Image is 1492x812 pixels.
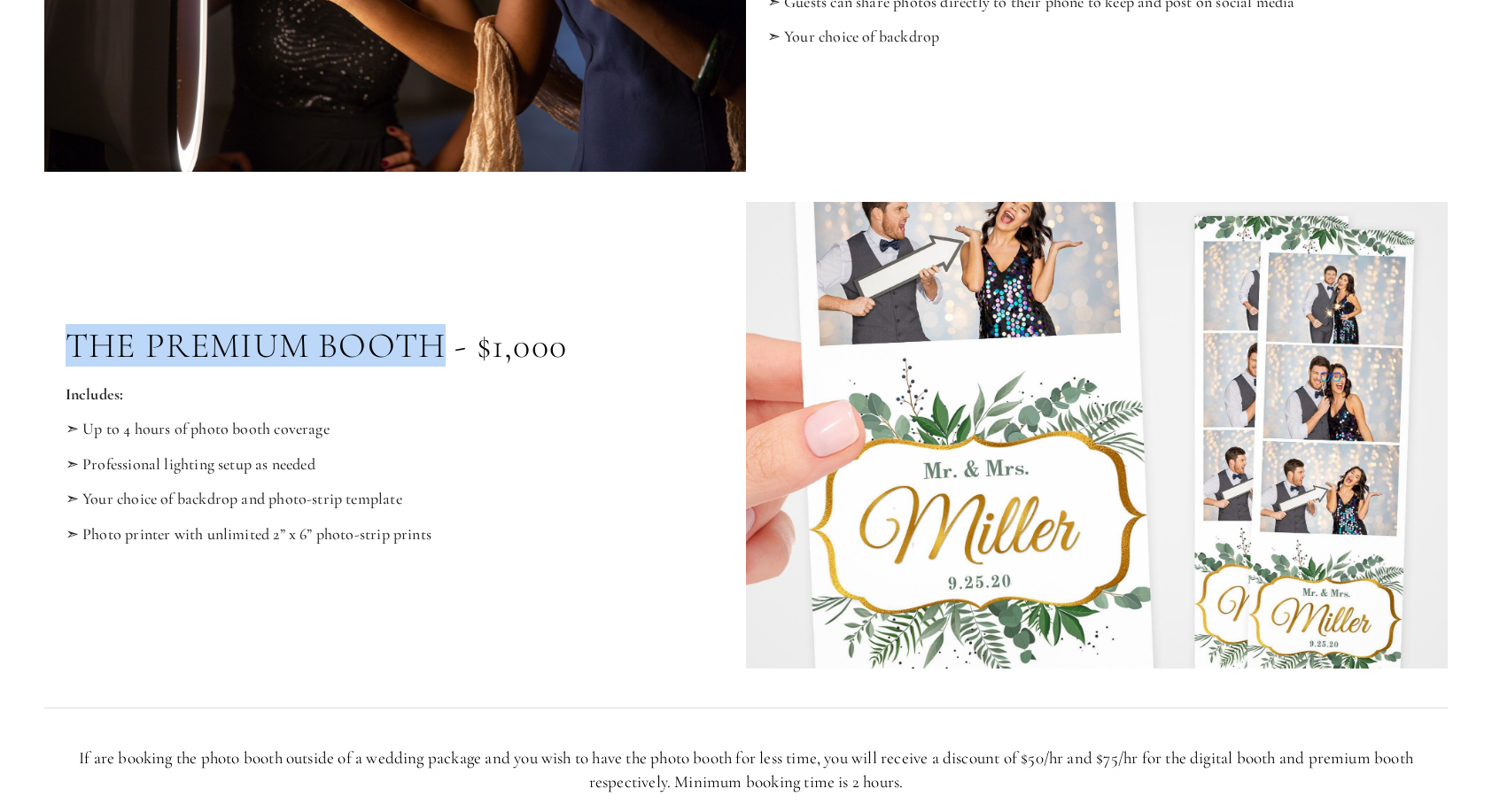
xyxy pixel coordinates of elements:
[66,384,124,404] strong: Includes:
[767,27,1427,47] p: ➣ Your choice of backdrop
[66,455,726,475] p: ➣ Professional lighting setup as needed
[44,746,1448,793] p: If are booking the photo booth outside of a wedding package and you wish to have the photo booth ...
[66,420,726,439] p: ➣ Up to 4 hours of photo booth coverage
[66,525,726,545] p: ➣ Photo printer with unlimited 2” x 6” photo-strip prints
[66,490,726,509] p: ➣ Your choice of backdrop and photo-strip template
[66,324,567,367] p: The Premium Booth - $1,000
